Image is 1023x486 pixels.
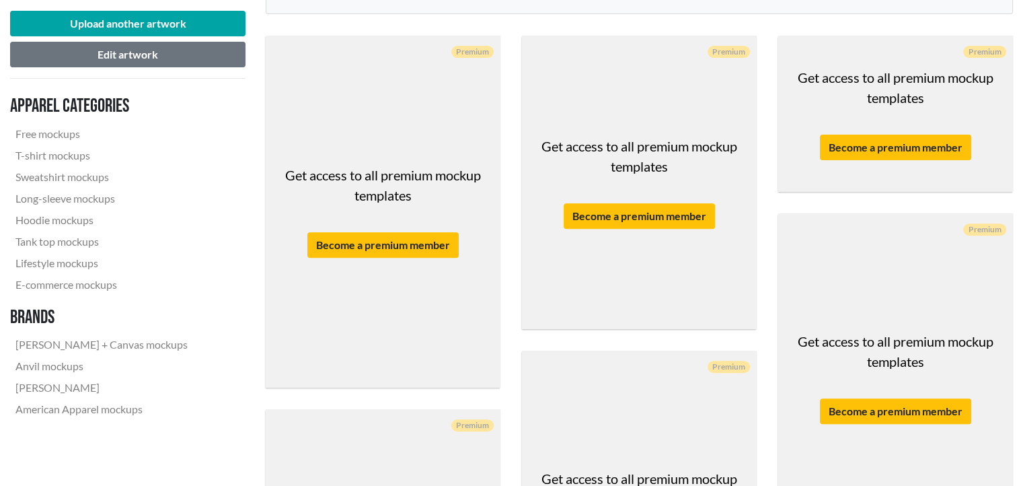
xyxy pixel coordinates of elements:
[522,36,757,329] a: Get access to all premium mockup templatesBecome a premium member
[10,334,193,355] a: [PERSON_NAME] + Canvas mockups
[10,166,193,188] a: Sweatshirt mockups
[10,11,245,36] button: Upload another artwork
[279,165,487,205] p: Get access to all premium mockup templates
[535,136,743,176] p: Get access to all premium mockup templates
[10,306,193,329] h3: Brands
[266,36,500,388] a: Get access to all premium mockup templatesBecome a premium member
[10,231,193,252] a: Tank top mockups
[792,331,999,372] p: Get access to all premium mockup templates
[820,135,971,160] button: Become a premium member
[820,398,971,424] button: Become a premium member
[10,123,193,145] a: Free mockups
[10,274,193,296] a: E-commerce mockups
[10,398,193,420] a: American Apparel mockups
[10,377,193,398] a: [PERSON_NAME]
[10,145,193,166] a: T-shirt mockups
[792,67,999,108] p: Get access to all premium mockup templates
[778,36,1013,193] a: Get access to all premium mockup templatesBecome a premium member
[10,355,193,377] a: Anvil mockups
[10,252,193,274] a: Lifestyle mockups
[307,232,459,258] button: Become a premium member
[10,42,245,67] button: Edit artwork
[10,188,193,209] a: Long-sleeve mockups
[10,209,193,231] a: Hoodie mockups
[10,95,193,118] h3: Apparel categories
[564,203,715,229] button: Become a premium member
